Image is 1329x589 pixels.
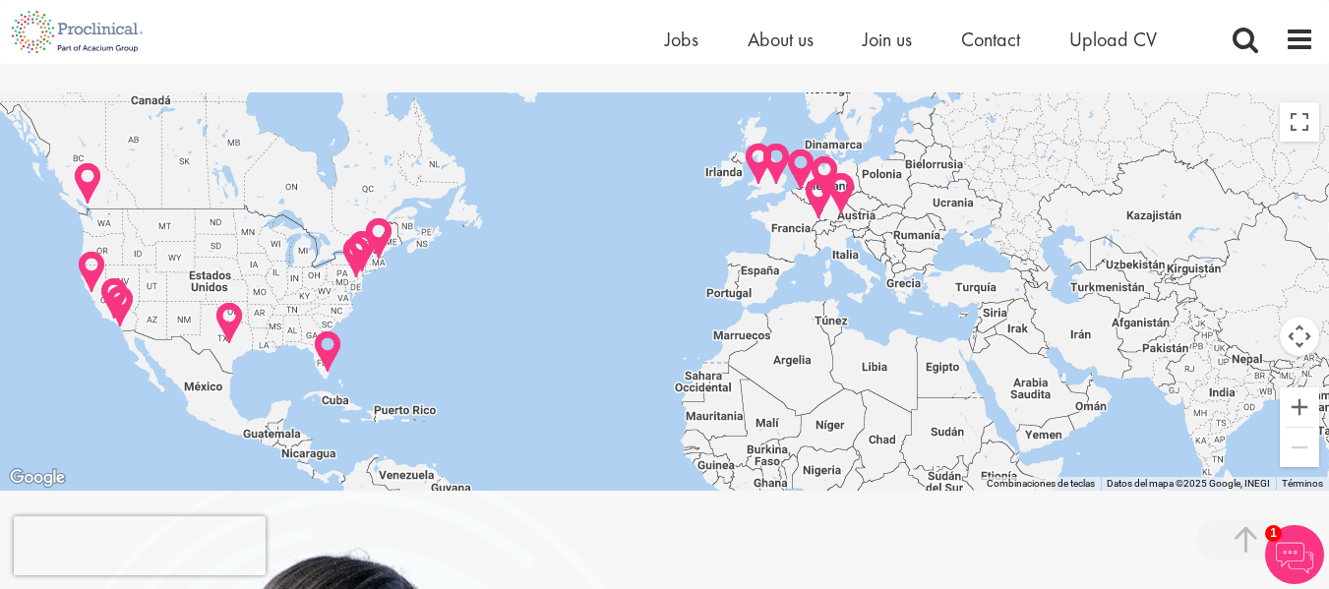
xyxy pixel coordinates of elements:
[1107,478,1270,489] span: Datos del mapa ©2025 Google, INEGI
[1280,428,1319,467] button: Reducir
[1280,317,1319,356] button: Controles de visualización del mapa
[5,465,70,491] img: Google
[1280,102,1319,142] button: Cambiar a la vista en pantalla completa
[1282,478,1323,489] a: Términos (se abre en una nueva pestaña)
[665,27,698,52] a: Jobs
[1280,387,1319,427] button: Ampliar
[987,477,1095,491] button: Combinaciones de teclas
[1265,525,1282,542] span: 1
[5,465,70,491] a: Abre esta zona en Google Maps (se abre en una nueva ventana)
[1265,525,1324,584] img: Chatbot
[863,27,912,52] a: Join us
[748,27,814,52] a: About us
[14,516,266,575] iframe: reCAPTCHA
[1069,27,1157,52] a: Upload CV
[961,27,1020,52] a: Contact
